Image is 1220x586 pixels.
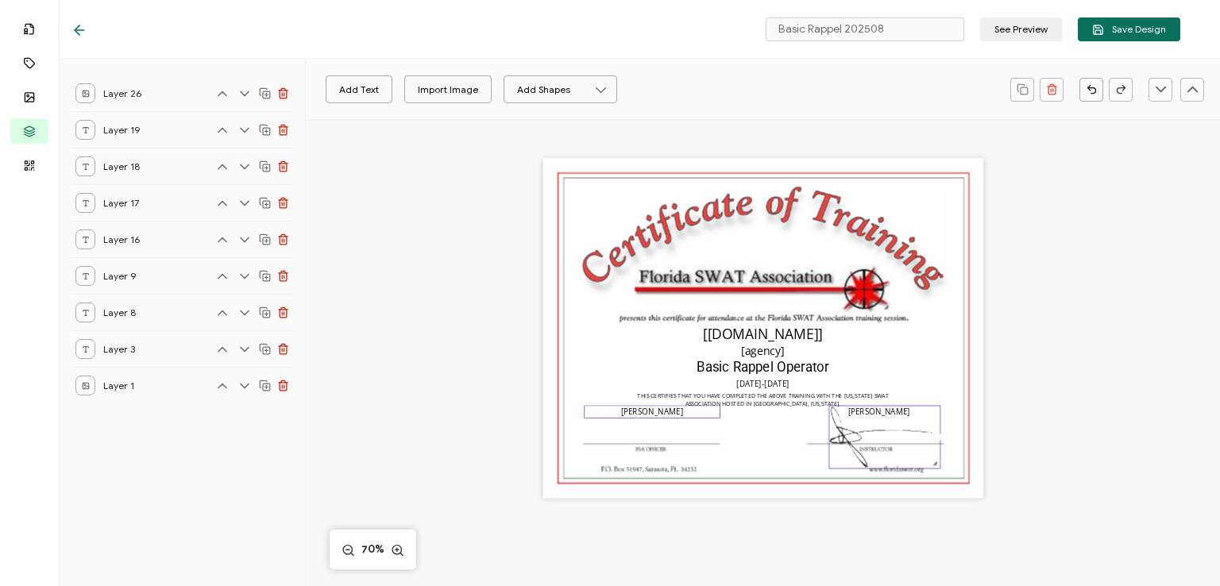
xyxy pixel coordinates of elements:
[829,406,940,468] img: 8aa0f1e4-a197-40dd-bd37-1273fd7987b3.gif
[635,264,890,311] img: cdf0a7ff-b99d-4894-bb42-f07ce92642e6.jpg
[504,75,617,103] button: Add Shapes
[103,266,151,286] span: Layer 9
[359,542,387,557] span: 70%
[1092,24,1166,36] span: Save Design
[103,303,151,322] span: Layer 8
[103,83,151,103] span: Layer 26
[980,17,1062,41] button: See Preview
[1078,17,1180,41] button: Save Design
[103,193,151,213] span: Layer 17
[103,229,151,249] span: Layer 16
[621,407,683,417] pre: [PERSON_NAME]
[1141,510,1220,586] iframe: Chat Widget
[697,360,829,376] pre: Basic Rappel Operator
[103,156,151,176] span: Layer 18
[103,376,151,395] span: Layer 1
[736,379,790,389] pre: [DATE]-[DATE]
[741,343,785,358] pre: [agency]
[103,339,151,359] span: Layer 3
[103,120,151,140] span: Layer 19
[703,324,823,343] pre: [[DOMAIN_NAME]]
[637,391,890,407] pre: THIS CERTIFIES THAT YOU HAVE COMPLETED THE ABOVE TRAINING WITH THE [US_STATE] SWAT ASSOCIATION HO...
[766,17,964,41] input: Name your certificate
[326,75,392,103] button: Add Text
[418,75,478,103] div: Import Image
